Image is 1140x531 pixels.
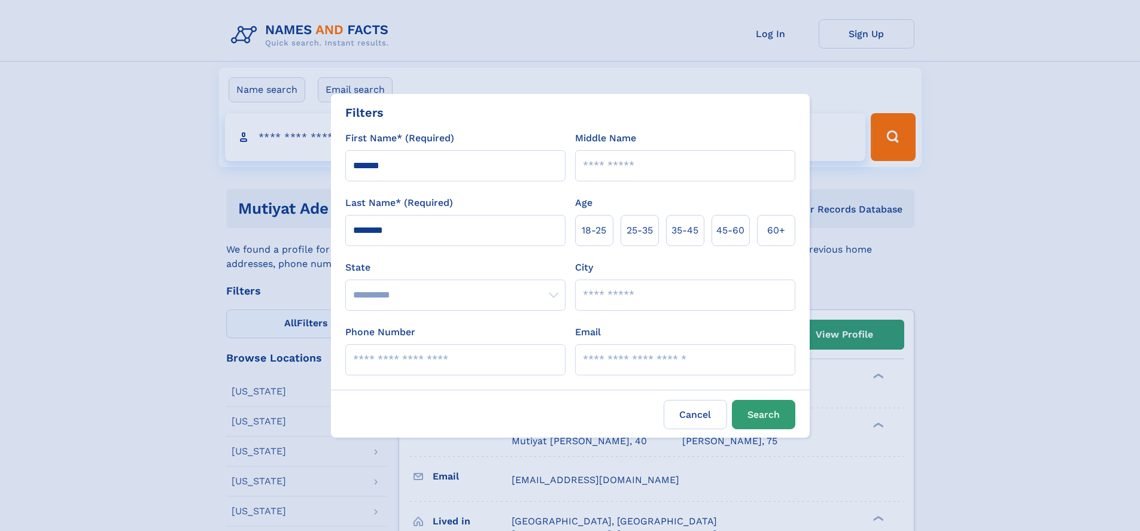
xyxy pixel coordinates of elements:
[716,223,744,238] span: 45‑60
[345,104,384,122] div: Filters
[345,325,415,339] label: Phone Number
[767,223,785,238] span: 60+
[345,260,566,275] label: State
[732,400,795,429] button: Search
[575,196,592,210] label: Age
[627,223,653,238] span: 25‑35
[664,400,727,429] label: Cancel
[671,223,698,238] span: 35‑45
[575,325,601,339] label: Email
[345,131,454,145] label: First Name* (Required)
[575,131,636,145] label: Middle Name
[575,260,593,275] label: City
[582,223,606,238] span: 18‑25
[345,196,453,210] label: Last Name* (Required)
